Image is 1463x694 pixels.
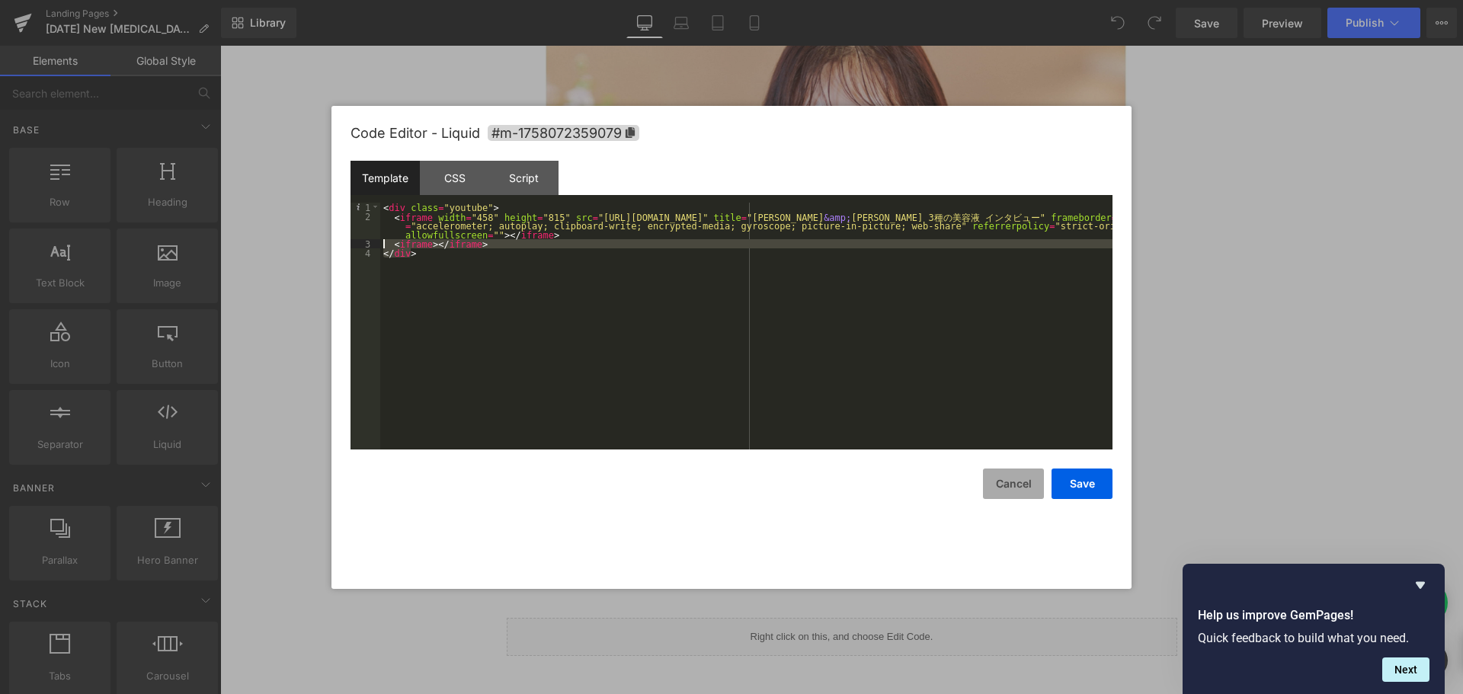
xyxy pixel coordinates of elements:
p: Quick feedback to build what you need. [1198,631,1429,645]
button: Hide survey [1411,576,1429,594]
div: 1 [351,203,380,212]
button: Next question [1382,657,1429,682]
button: Save [1052,469,1112,499]
span: Click to copy [488,125,639,141]
button: Cancel [983,469,1044,499]
div: 4 [351,248,380,257]
div: Script [489,161,559,195]
div: Help us improve GemPages! [1198,576,1429,682]
div: CSS [420,161,489,195]
div: 2 [351,212,380,239]
div: 3 [351,239,380,248]
div: Template [351,161,420,195]
span: Code Editor - Liquid [351,125,480,141]
h2: Help us improve GemPages! [1198,606,1429,625]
